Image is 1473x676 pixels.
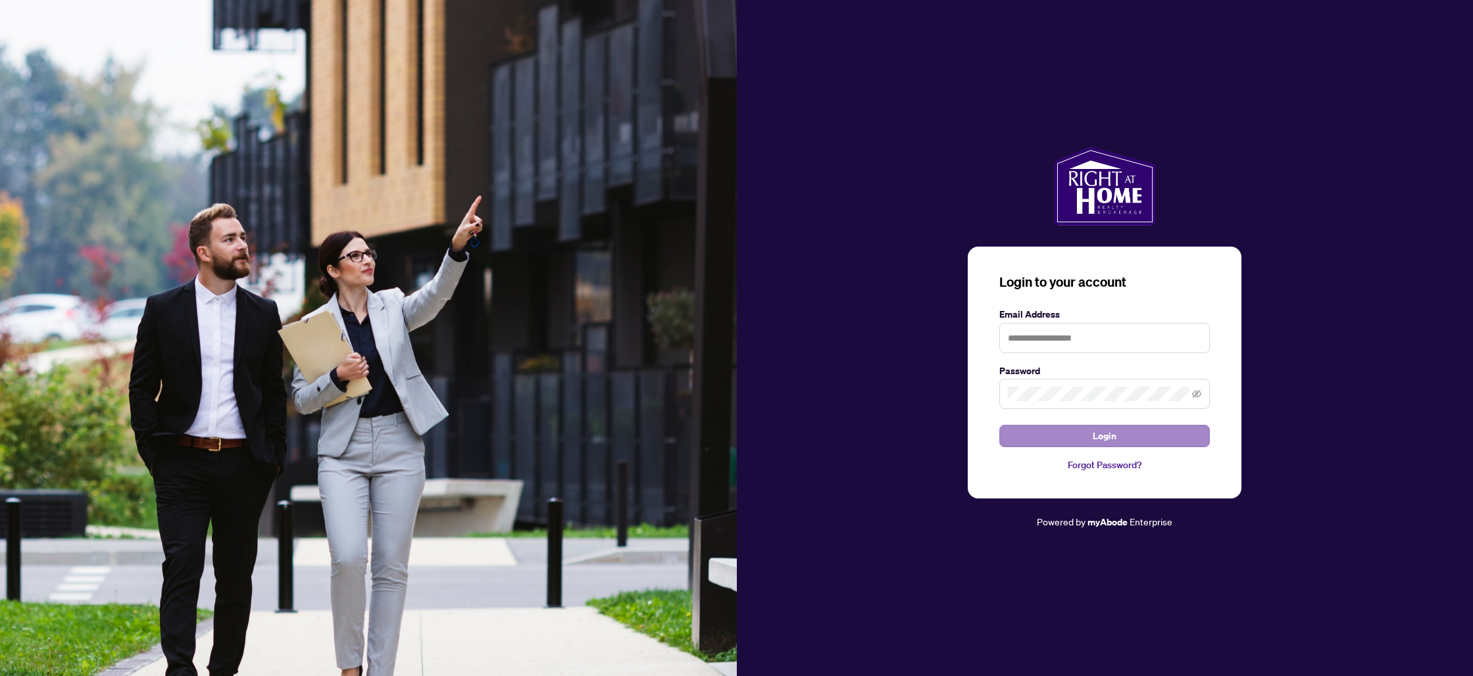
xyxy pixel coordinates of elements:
button: Login [999,425,1210,447]
span: Enterprise [1130,516,1172,527]
label: Email Address [999,307,1210,322]
a: Forgot Password? [999,458,1210,472]
a: myAbode [1087,515,1128,529]
span: eye-invisible [1192,389,1201,398]
label: Password [999,364,1210,378]
span: Powered by [1037,516,1086,527]
span: Login [1093,425,1116,447]
h3: Login to your account [999,273,1210,291]
img: ma-logo [1054,147,1156,226]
